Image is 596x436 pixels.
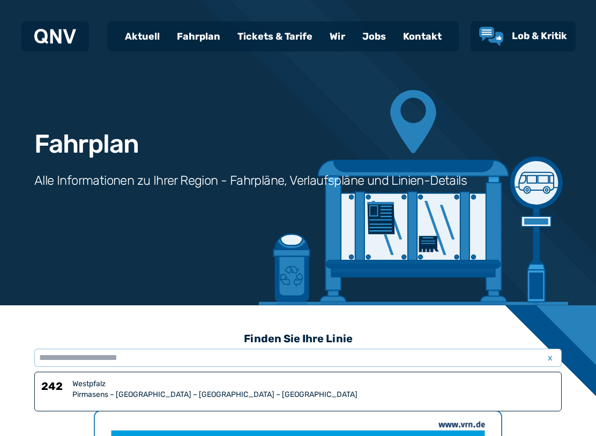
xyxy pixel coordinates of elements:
a: Lob & Kritik [479,27,567,46]
a: Aktuell [116,22,168,50]
span: Lob & Kritik [512,30,567,42]
span: x [542,351,557,364]
a: Jobs [354,22,394,50]
a: Kontakt [394,22,450,50]
div: Pirmasens – [GEOGRAPHIC_DATA] – [GEOGRAPHIC_DATA] – [GEOGRAPHIC_DATA] [72,389,555,400]
div: Westpfalz [72,379,555,389]
a: Wir [321,22,354,50]
h3: Alle Informationen zu Ihrer Region - Fahrpläne, Verlaufspläne und Linien-Details [34,172,467,189]
a: Tickets & Tarife [229,22,321,50]
a: QNV Logo [34,26,76,47]
a: Fahrplan [168,22,229,50]
h3: Finden Sie Ihre Linie [34,327,562,350]
h6: 242 [41,379,68,400]
h1: Fahrplan [34,131,138,157]
img: QNV Logo [34,29,76,44]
